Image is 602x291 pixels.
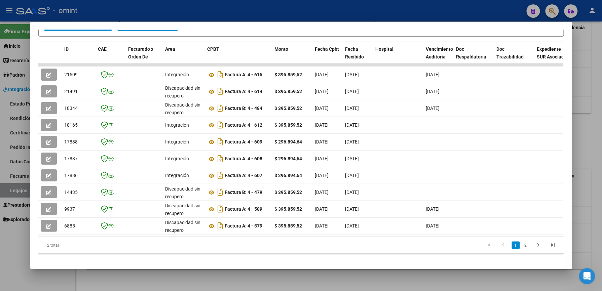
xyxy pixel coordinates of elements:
i: Descargar documento [216,204,225,214]
strong: $ 395.859,52 [275,72,302,77]
datatable-header-cell: CAE [96,42,126,72]
span: 21509 [65,72,78,77]
span: Fecha Recibido [345,46,364,59]
datatable-header-cell: Fecha Recibido [343,42,373,72]
span: [DATE] [426,72,440,77]
span: Expediente SUR Asociado [537,46,567,59]
span: Integración [165,72,189,77]
span: Integración [165,139,189,144]
li: page 2 [521,240,531,251]
span: 17886 [65,173,78,178]
span: [DATE] [345,206,359,212]
strong: Factura A: 4 - 608 [225,156,263,162]
span: [DATE] [345,89,359,94]
a: 2 [522,242,530,249]
span: 17888 [65,139,78,144]
i: Descargar documento [216,136,225,147]
i: Descargar documento [216,103,225,114]
strong: Factura A: 4 - 579 [225,223,263,229]
span: [DATE] [426,223,440,228]
span: Facturado x Orden De [128,46,154,59]
span: Doc Respaldatoria [456,46,487,59]
strong: $ 395.859,52 [275,223,302,228]
span: Integración [165,173,189,178]
div: 12 total [38,237,142,254]
strong: $ 395.859,52 [275,122,302,128]
span: [DATE] [345,122,359,128]
span: Discapacidad sin recupero [165,85,201,98]
span: [DATE] [345,173,359,178]
li: page 1 [511,240,521,251]
datatable-header-cell: Vencimiento Auditoría [423,42,454,72]
a: go to previous page [497,242,510,249]
strong: Factura A: 4 - 615 [225,72,263,78]
datatable-header-cell: Monto [272,42,312,72]
span: [DATE] [315,139,329,144]
span: 14435 [65,190,78,195]
span: Discapacidad sin recupero [165,102,201,115]
span: 17887 [65,156,78,161]
span: 6885 [65,223,75,228]
strong: $ 296.894,64 [275,173,302,178]
span: [DATE] [315,156,329,161]
span: [DATE] [426,206,440,212]
strong: Factura B: 4 - 484 [225,106,263,111]
strong: Factura B: 4 - 479 [225,190,263,195]
span: [DATE] [315,206,329,212]
span: 18165 [65,122,78,128]
span: Monto [275,46,289,52]
strong: Factura A: 4 - 614 [225,89,263,94]
datatable-header-cell: Fecha Cpbt [312,42,343,72]
span: Vencimiento Auditoría [426,46,453,59]
strong: Factura A: 4 - 607 [225,173,263,178]
span: Fecha Cpbt [315,46,339,52]
i: Descargar documento [216,86,225,97]
strong: $ 395.859,52 [275,106,302,111]
span: 9937 [65,206,75,212]
span: [DATE] [345,156,359,161]
span: [DATE] [315,173,329,178]
a: go to next page [532,242,545,249]
span: [DATE] [426,89,440,94]
span: [DATE] [315,72,329,77]
span: CAE [98,46,107,52]
datatable-header-cell: ID [62,42,96,72]
strong: Factura A: 4 - 609 [225,139,263,145]
span: 18344 [65,106,78,111]
span: Discapacidad sin recupero [165,186,201,199]
span: [DATE] [345,139,359,144]
span: Integración [165,156,189,161]
iframe: Intercom live chat [579,268,595,284]
span: Area [165,46,176,52]
span: [DATE] [345,106,359,111]
span: [DATE] [345,223,359,228]
datatable-header-cell: Doc Respaldatoria [454,42,494,72]
span: [DATE] [345,72,359,77]
span: [DATE] [315,122,329,128]
strong: $ 395.859,52 [275,89,302,94]
datatable-header-cell: Expediente SUR Asociado [534,42,571,72]
i: Descargar documento [216,187,225,198]
span: Discapacidad sin recupero [165,220,201,233]
strong: Factura A: 4 - 612 [225,123,263,128]
span: Discapacidad sin recupero [165,203,201,216]
datatable-header-cell: Facturado x Orden De [126,42,163,72]
span: 21491 [65,89,78,94]
strong: $ 395.859,52 [275,190,302,195]
span: [DATE] [426,106,440,111]
span: ID [65,46,69,52]
i: Descargar documento [216,69,225,80]
strong: $ 296.894,64 [275,156,302,161]
span: Integración [165,122,189,128]
span: Doc Trazabilidad [497,46,524,59]
a: 1 [512,242,520,249]
i: Descargar documento [216,220,225,231]
datatable-header-cell: Hospital [373,42,423,72]
span: Hospital [376,46,394,52]
span: [DATE] [315,223,329,228]
strong: $ 296.894,64 [275,139,302,144]
datatable-header-cell: Area [163,42,205,72]
span: [DATE] [345,190,359,195]
i: Descargar documento [216,153,225,164]
i: Descargar documento [216,120,225,130]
